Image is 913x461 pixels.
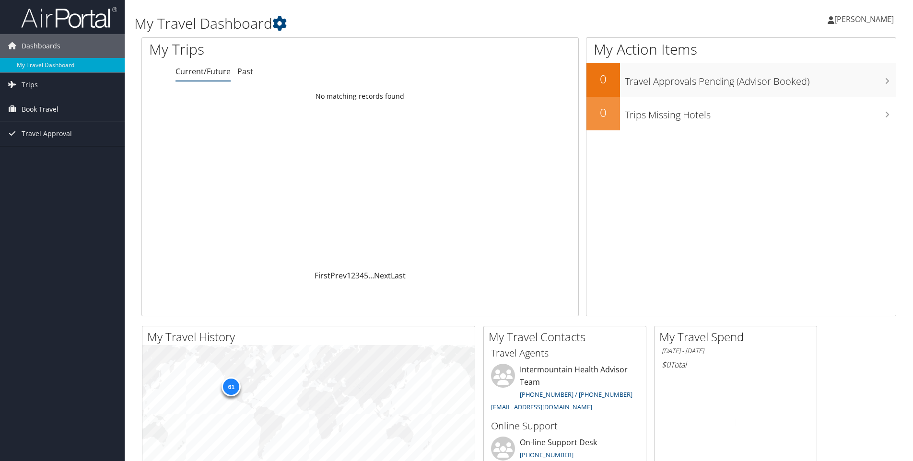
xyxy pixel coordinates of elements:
[391,270,406,281] a: Last
[364,270,368,281] a: 5
[222,377,241,396] div: 61
[586,104,620,121] h2: 0
[520,450,574,459] a: [PHONE_NUMBER]
[625,104,896,122] h3: Trips Missing Hotels
[828,5,903,34] a: [PERSON_NAME]
[374,270,391,281] a: Next
[351,270,355,281] a: 2
[142,88,578,105] td: No matching records found
[330,270,347,281] a: Prev
[625,70,896,88] h3: Travel Approvals Pending (Advisor Booked)
[134,13,647,34] h1: My Travel Dashboard
[489,329,646,345] h2: My Travel Contacts
[486,364,644,415] li: Intermountain Health Advisor Team
[586,63,896,97] a: 0Travel Approvals Pending (Advisor Booked)
[586,39,896,59] h1: My Action Items
[368,270,374,281] span: …
[347,270,351,281] a: 1
[662,346,809,356] h6: [DATE] - [DATE]
[147,329,475,345] h2: My Travel History
[315,270,330,281] a: First
[22,73,38,97] span: Trips
[22,34,60,58] span: Dashboards
[237,66,253,77] a: Past
[21,6,117,29] img: airportal-logo.png
[662,359,670,370] span: $0
[520,390,632,399] a: [PHONE_NUMBER] / [PHONE_NUMBER]
[834,14,894,24] span: [PERSON_NAME]
[360,270,364,281] a: 4
[586,71,620,87] h2: 0
[176,66,231,77] a: Current/Future
[662,359,809,370] h6: Total
[149,39,389,59] h1: My Trips
[659,329,817,345] h2: My Travel Spend
[491,346,639,360] h3: Travel Agents
[491,419,639,433] h3: Online Support
[586,97,896,130] a: 0Trips Missing Hotels
[355,270,360,281] a: 3
[22,122,72,146] span: Travel Approval
[22,97,59,121] span: Book Travel
[491,403,592,411] a: [EMAIL_ADDRESS][DOMAIN_NAME]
